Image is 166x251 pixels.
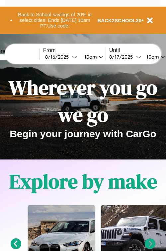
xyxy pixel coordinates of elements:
button: Back to School savings of 20% in select cities! Ends [DATE] 10am PT.Use code: [12,10,98,31]
b: BACK2SCHOOL20 [98,18,142,23]
button: 8/16/2025 [43,53,79,60]
h1: Explore by make [9,168,157,195]
div: 10am [81,54,99,60]
div: 10am [143,54,161,60]
div: 8 / 16 / 2025 [45,54,72,60]
label: From [43,47,106,53]
div: 8 / 17 / 2025 [109,54,136,60]
button: 10am [79,53,106,60]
